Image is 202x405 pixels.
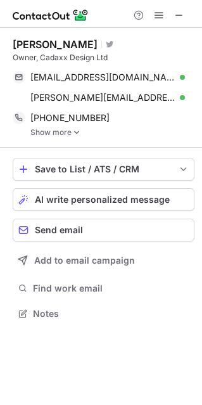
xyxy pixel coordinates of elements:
span: [PHONE_NUMBER] [30,112,110,124]
span: Add to email campaign [34,255,135,266]
img: ContactOut v5.3.10 [13,8,89,23]
button: AI write personalized message [13,188,194,211]
span: [PERSON_NAME][EMAIL_ADDRESS][DOMAIN_NAME] [30,92,175,103]
button: Notes [13,305,194,323]
a: Show more [30,128,194,137]
span: [EMAIL_ADDRESS][DOMAIN_NAME] [30,72,175,83]
span: Notes [33,308,189,319]
button: Add to email campaign [13,249,194,272]
span: Find work email [33,283,189,294]
button: Find work email [13,280,194,297]
button: save-profile-one-click [13,158,194,181]
img: - [73,128,80,137]
div: Save to List / ATS / CRM [35,164,172,174]
div: Owner, Cadaxx Design Ltd [13,52,194,63]
span: Send email [35,225,83,235]
div: [PERSON_NAME] [13,38,98,51]
button: Send email [13,219,194,241]
span: AI write personalized message [35,195,170,205]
